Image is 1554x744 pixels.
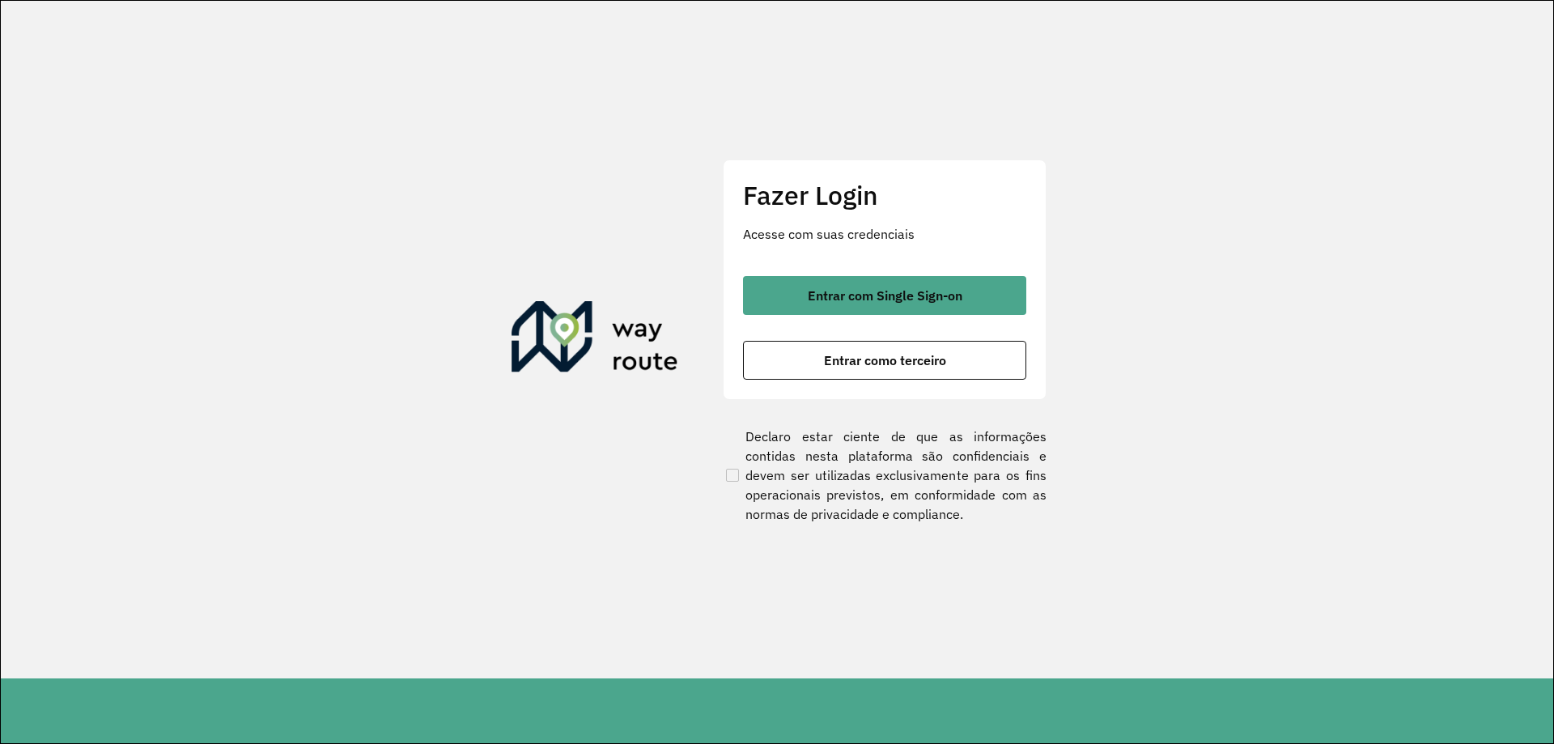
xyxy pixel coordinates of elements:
p: Acesse com suas credenciais [743,224,1026,244]
button: button [743,341,1026,380]
h2: Fazer Login [743,180,1026,210]
button: button [743,276,1026,315]
img: Roteirizador AmbevTech [512,301,678,379]
label: Declaro estar ciente de que as informações contidas nesta plataforma são confidenciais e devem se... [723,427,1047,524]
span: Entrar com Single Sign-on [808,289,962,302]
span: Entrar como terceiro [824,354,946,367]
